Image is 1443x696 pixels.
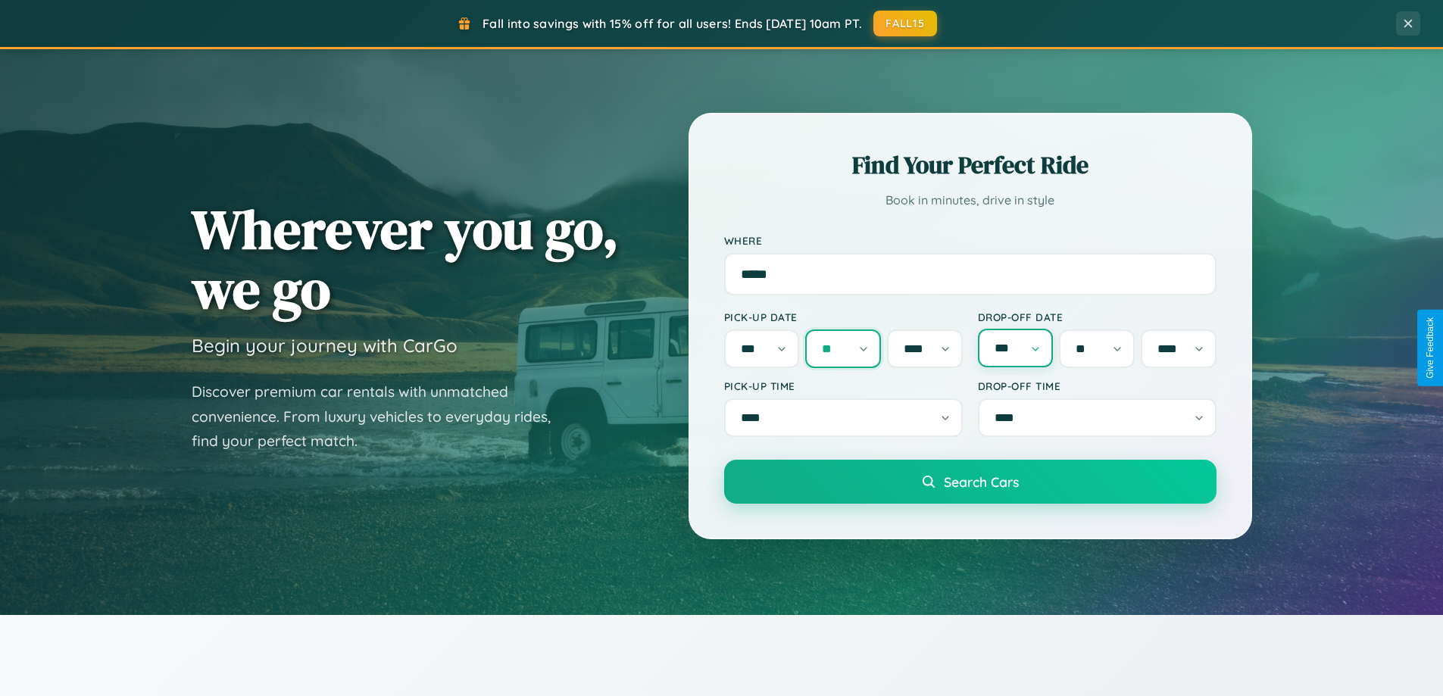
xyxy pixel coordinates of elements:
p: Book in minutes, drive in style [724,189,1217,211]
h1: Wherever you go, we go [192,199,619,319]
span: Search Cars [944,473,1019,490]
p: Discover premium car rentals with unmatched convenience. From luxury vehicles to everyday rides, ... [192,379,570,454]
h2: Find Your Perfect Ride [724,148,1217,182]
button: FALL15 [873,11,937,36]
label: Where [724,234,1217,247]
label: Drop-off Time [978,379,1217,392]
label: Pick-up Time [724,379,963,392]
label: Drop-off Date [978,311,1217,323]
span: Fall into savings with 15% off for all users! Ends [DATE] 10am PT. [483,16,862,31]
label: Pick-up Date [724,311,963,323]
h3: Begin your journey with CarGo [192,334,458,357]
button: Search Cars [724,460,1217,504]
div: Give Feedback [1425,317,1435,379]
